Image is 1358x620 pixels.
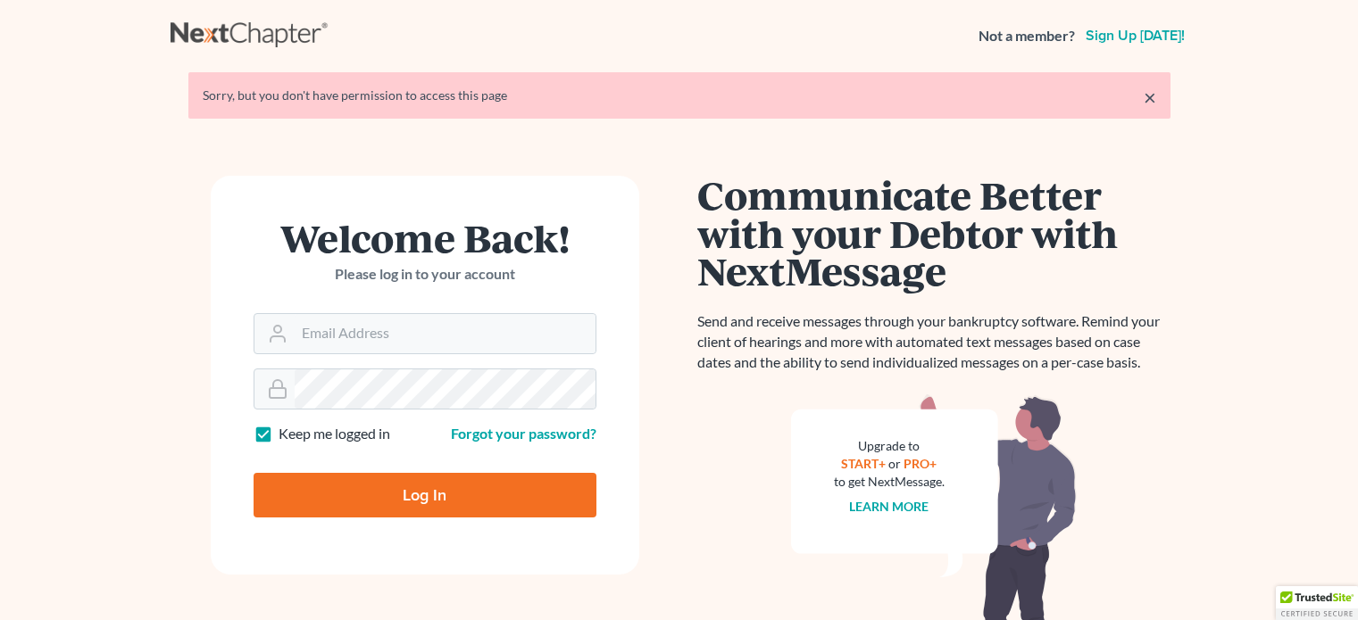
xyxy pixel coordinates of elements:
[834,473,945,491] div: to get NextMessage.
[697,176,1171,290] h1: Communicate Better with your Debtor with NextMessage
[834,437,945,455] div: Upgrade to
[451,425,596,442] a: Forgot your password?
[203,87,1156,104] div: Sorry, but you don't have permission to access this page
[1276,586,1358,620] div: TrustedSite Certified
[279,424,390,444] label: Keep me logged in
[888,456,901,471] span: or
[1144,87,1156,108] a: ×
[1082,29,1188,43] a: Sign up [DATE]!
[904,456,937,471] a: PRO+
[295,314,596,353] input: Email Address
[254,473,596,517] input: Log In
[697,311,1171,373] p: Send and receive messages through your bankruptcy software. Remind your client of hearings and mo...
[254,219,596,257] h1: Welcome Back!
[979,26,1075,46] strong: Not a member?
[254,264,596,285] p: Please log in to your account
[849,499,929,514] a: Learn more
[841,456,886,471] a: START+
